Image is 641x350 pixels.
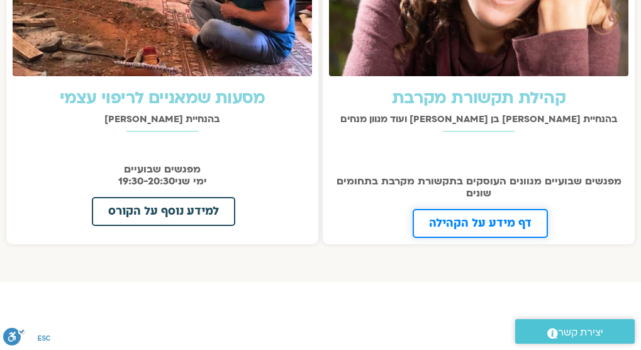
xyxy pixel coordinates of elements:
a: דף מידע על הקהילה [413,209,548,238]
h2: בהנחיית [PERSON_NAME] [13,114,312,125]
span: ימי שני [175,174,207,188]
a: יצירת קשר [515,319,635,344]
span: יצירת קשר [558,324,603,341]
a: מסעות שמאניים לריפוי עצמי [60,87,265,110]
a: למידע נוסף על הקורס [92,197,235,226]
a: קהילת תקשורת מקרבת [392,87,566,110]
p: 19:30-20:30 [13,164,312,188]
span: למידע נוסף על הקורס [108,206,219,217]
p: מפגשים שבועיים מגוונים העוסקים בתקשורת מקרבת בתחומים שונים [329,176,628,200]
h2: בהנחיית [PERSON_NAME] בן [PERSON_NAME] ועוד מגוון מנחים [329,114,628,125]
span: מפגשים שבועיים [124,162,201,176]
span: דף מידע על הקהילה [429,218,532,229]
